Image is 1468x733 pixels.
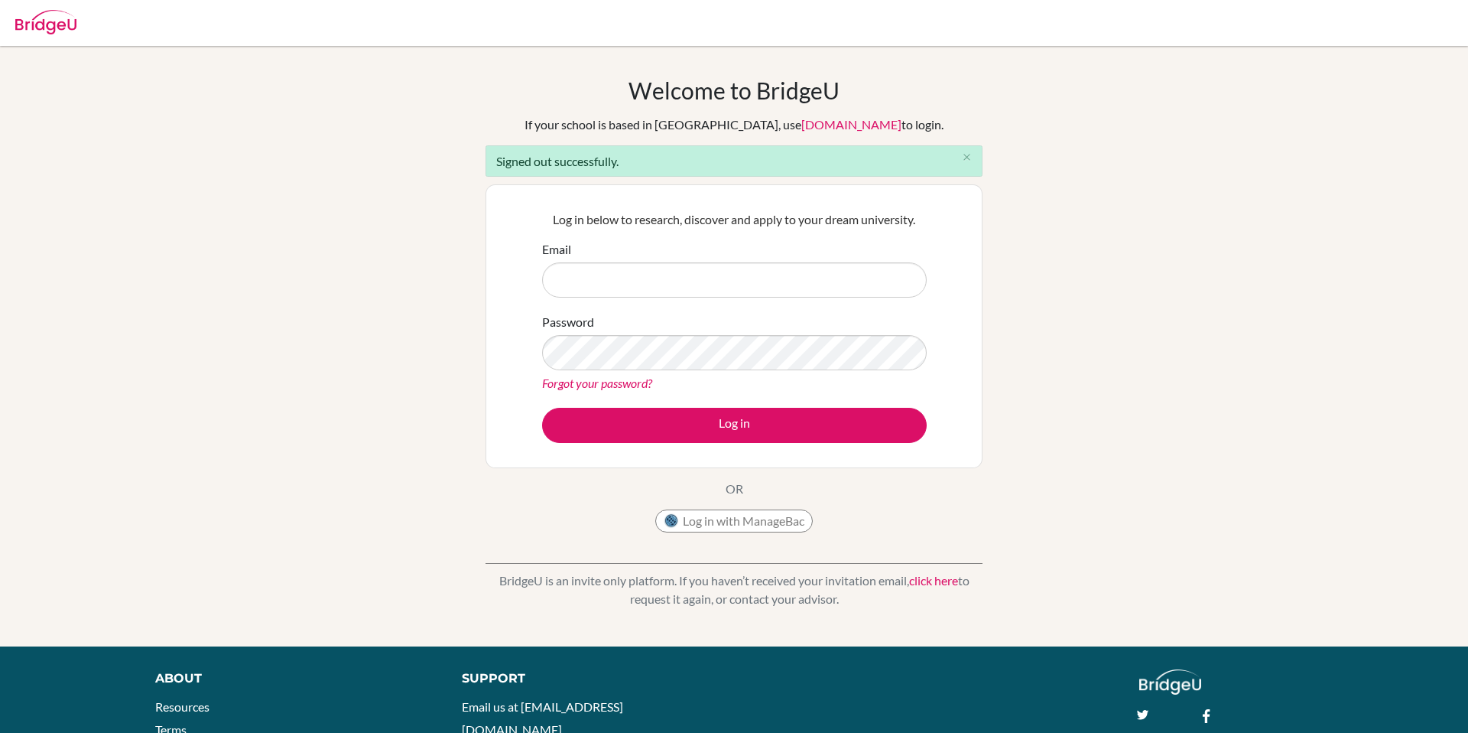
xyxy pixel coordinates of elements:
[486,572,982,608] p: BridgeU is an invite only platform. If you haven’t received your invitation email, to request it ...
[542,210,927,229] p: Log in below to research, discover and apply to your dream university.
[155,669,427,688] div: About
[628,77,840,104] h1: Welcome to BridgeU
[542,408,927,443] button: Log in
[15,10,76,34] img: Bridge-U
[542,376,652,390] a: Forgot your password?
[726,480,743,498] p: OR
[801,117,901,132] a: [DOMAIN_NAME]
[655,510,813,533] button: Log in with ManageBac
[951,146,982,169] button: Close
[542,240,571,259] label: Email
[1139,669,1201,695] img: logo_white@2x-f4f0deed5e89b7ecb1c2cc34c3e3d731f90f0f143d5ea2071677605dd97b5244.png
[486,145,982,177] div: Signed out successfully.
[525,116,943,134] div: If your school is based in [GEOGRAPHIC_DATA], use to login.
[462,669,716,688] div: Support
[542,313,594,331] label: Password
[909,573,958,588] a: click here
[961,151,973,163] i: close
[155,699,209,714] a: Resources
